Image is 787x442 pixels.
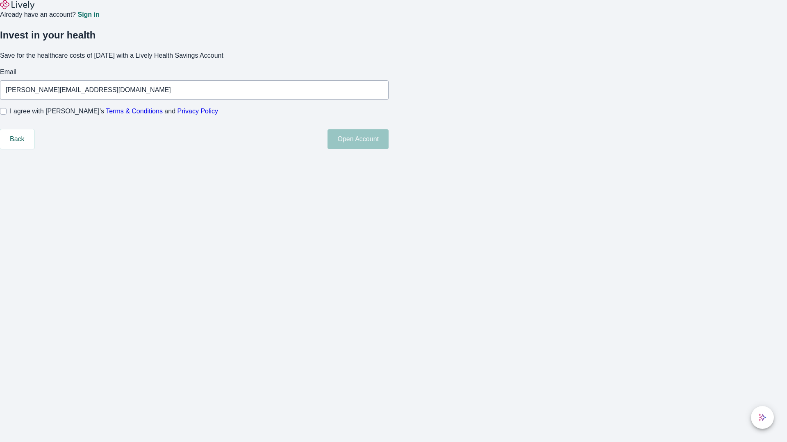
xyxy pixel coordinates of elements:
[177,108,218,115] a: Privacy Policy
[10,106,218,116] span: I agree with [PERSON_NAME]’s and
[106,108,163,115] a: Terms & Conditions
[751,406,774,429] button: chat
[77,11,99,18] a: Sign in
[758,413,767,422] svg: Lively AI Assistant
